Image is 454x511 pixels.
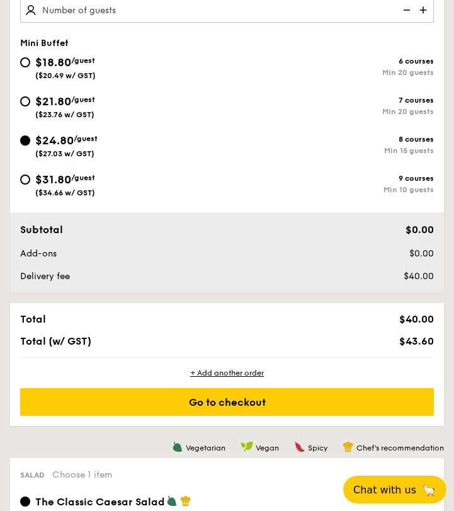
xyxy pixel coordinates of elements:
[227,185,434,194] div: Min 10 guests
[71,95,95,104] span: /guest
[20,57,30,67] input: $18.80/guest($20.49 w/ GST)6 coursesMin 20 guests
[294,441,305,452] img: icon-spicy.37a8142b.svg
[227,107,434,116] div: Min 20 guests
[35,496,165,508] span: The Classic Caesar Salad
[20,248,57,259] span: Add-ons
[406,224,434,236] span: $0.00
[20,471,45,479] span: Salad
[227,174,434,183] div: 9 courses
[71,173,95,182] span: /guest
[356,444,444,452] span: Chef's recommendation
[353,484,416,496] span: Chat with us
[35,188,95,197] span: ($34.66 w/ GST)
[20,497,30,507] input: The Classic Caesar Saladromaine lettuce, croutons, shaved parmesan flakes, cherry tomatoes, house...
[20,38,69,49] span: Mini Buffet
[20,175,30,185] input: $31.80/guest($34.66 w/ GST)9 coursesMin 10 guests
[20,271,70,282] span: Delivery fee
[166,495,178,507] img: icon-vegetarian.fe4039eb.svg
[227,57,434,66] div: 6 courses
[343,441,354,452] img: icon-chef-hat.a58ddaea.svg
[74,134,98,143] span: /guest
[35,149,94,158] span: ($27.03 w/ GST)
[20,368,434,378] div: + Add another order
[421,483,436,497] span: 🦙
[35,71,96,80] span: ($20.49 w/ GST)
[71,56,95,65] span: /guest
[172,441,183,452] img: icon-vegetarian.fe4039eb.svg
[35,134,74,147] span: $24.80
[227,146,434,155] div: Min 15 guests
[399,335,434,347] span: $43.60
[227,135,434,144] div: 8 courses
[241,441,253,452] img: icon-vegan.f8ff3823.svg
[35,95,71,108] span: $21.80
[180,495,191,507] img: icon-chef-hat.a58ddaea.svg
[20,135,30,146] input: $24.80/guest($27.03 w/ GST)8 coursesMin 15 guests
[186,444,225,452] span: Vegetarian
[20,96,30,106] input: $21.80/guest($23.76 w/ GST)7 coursesMin 20 guests
[52,469,112,480] span: Choose 1 item
[399,313,434,325] span: $40.00
[35,55,71,69] span: $18.80
[20,335,91,347] span: Total (w/ GST)
[227,68,434,77] div: Min 20 guests
[308,444,327,452] span: Spicy
[343,476,446,503] button: Chat with us🦙
[35,110,94,119] span: ($23.76 w/ GST)
[35,173,71,187] span: $31.80
[227,96,434,105] div: 7 courses
[20,313,46,325] span: Total
[409,248,434,259] span: $0.00
[20,224,63,236] span: Subtotal
[404,271,434,282] span: $40.00
[256,444,279,452] span: Vegan
[20,388,434,416] div: Go to checkout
